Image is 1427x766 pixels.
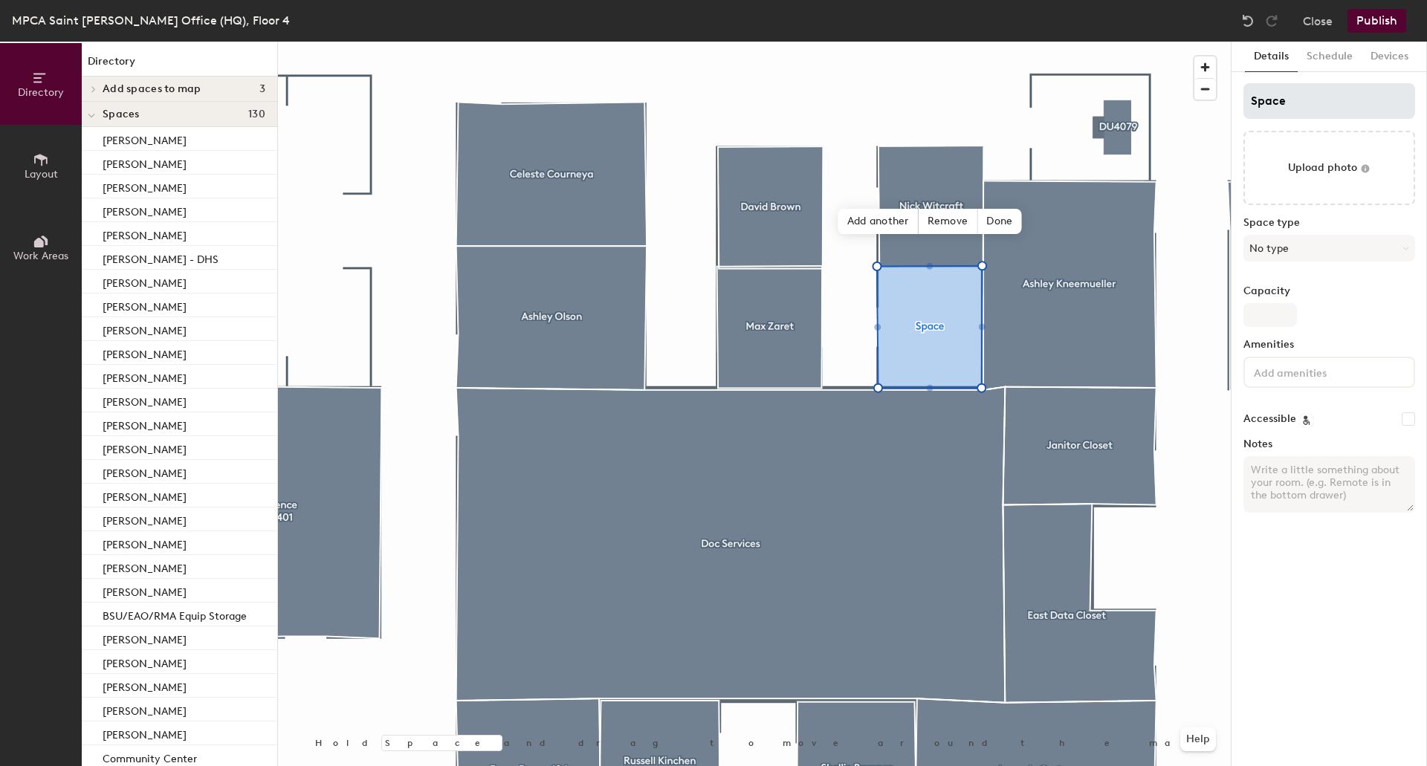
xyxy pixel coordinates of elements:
[103,154,187,171] p: [PERSON_NAME]
[103,344,187,361] p: [PERSON_NAME]
[103,392,187,409] p: [PERSON_NAME]
[1298,42,1362,72] button: Schedule
[103,178,187,195] p: [PERSON_NAME]
[103,487,187,504] p: [PERSON_NAME]
[103,130,187,147] p: [PERSON_NAME]
[1243,217,1415,229] label: Space type
[103,748,197,765] p: Community Center
[103,582,187,599] p: [PERSON_NAME]
[1243,131,1415,205] button: Upload photo
[103,701,187,718] p: [PERSON_NAME]
[1251,363,1385,380] input: Add amenities
[103,368,187,385] p: [PERSON_NAME]
[103,201,187,218] p: [PERSON_NAME]
[1240,13,1255,28] img: Undo
[103,296,187,314] p: [PERSON_NAME]
[103,606,247,623] p: BSU/EAO/RMA Equip Storage
[1243,339,1415,351] label: Amenities
[103,320,187,337] p: [PERSON_NAME]
[103,510,187,528] p: [PERSON_NAME]
[1180,727,1216,751] button: Help
[103,534,187,551] p: [PERSON_NAME]
[103,724,187,741] p: [PERSON_NAME]
[82,53,277,77] h1: Directory
[103,463,187,480] p: [PERSON_NAME]
[12,11,290,30] div: MPCA Saint [PERSON_NAME] Office (HQ), Floor 4
[1303,9,1333,33] button: Close
[1243,235,1415,262] button: No type
[838,209,919,234] span: Add another
[977,209,1021,234] span: Done
[103,273,187,290] p: [PERSON_NAME]
[919,209,978,234] span: Remove
[18,86,64,99] span: Directory
[103,225,187,242] p: [PERSON_NAME]
[1264,13,1279,28] img: Redo
[248,108,265,120] span: 130
[103,415,187,432] p: [PERSON_NAME]
[103,439,187,456] p: [PERSON_NAME]
[1243,285,1415,297] label: Capacity
[103,653,187,670] p: [PERSON_NAME]
[1243,413,1296,425] label: Accessible
[1243,438,1415,450] label: Notes
[103,83,201,95] span: Add spaces to map
[1347,9,1406,33] button: Publish
[103,677,187,694] p: [PERSON_NAME]
[103,108,140,120] span: Spaces
[103,558,187,575] p: [PERSON_NAME]
[1362,42,1417,72] button: Devices
[259,83,265,95] span: 3
[13,250,68,262] span: Work Areas
[25,168,58,181] span: Layout
[1245,42,1298,72] button: Details
[103,249,219,266] p: [PERSON_NAME] - DHS
[103,629,187,646] p: [PERSON_NAME]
